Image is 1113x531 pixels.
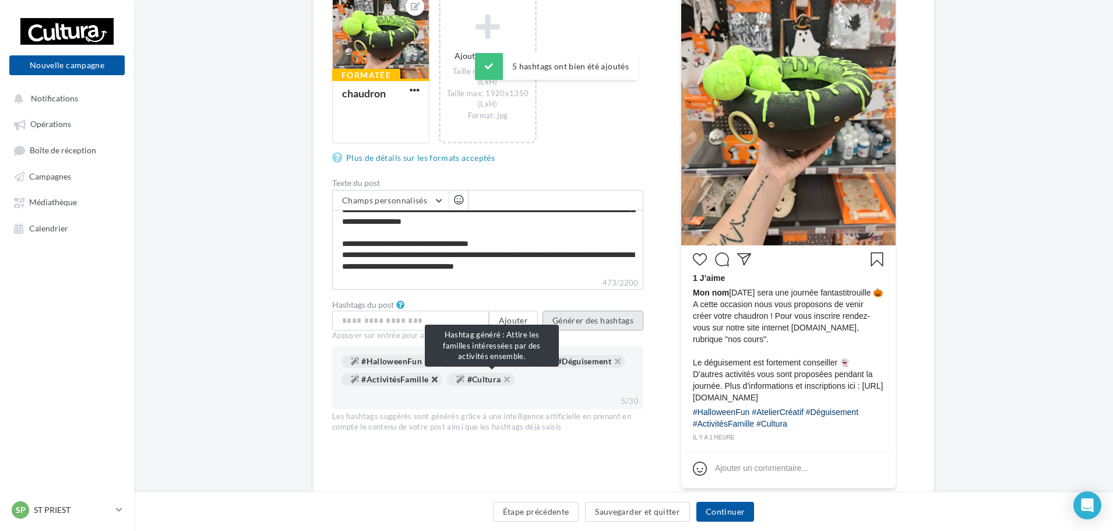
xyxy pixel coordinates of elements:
[493,502,579,522] button: Étape précédente
[16,504,26,516] span: SP
[693,432,884,443] div: il y a 1 heure
[585,502,690,522] button: Sauvegarder et quitter
[333,191,449,210] button: Champs personnalisés
[475,53,638,80] div: 5 hashtags ont bien été ajoutés
[9,55,125,75] button: Nouvelle campagne
[31,93,78,103] span: Notifications
[341,373,442,386] div: #ActivitésFamille
[332,277,643,290] label: 473/2200
[7,166,127,187] a: Campagnes
[617,394,643,409] div: 5/30
[7,139,127,161] a: Boîte de réception
[537,355,626,368] div: #Déguisement
[693,462,707,476] svg: Emoji
[342,195,427,205] span: Champs personnalisés
[681,488,896,504] div: La prévisualisation est non-contractuelle
[447,373,515,386] div: #Cultura
[693,252,707,266] svg: J’aime
[332,412,643,432] div: Les hashtags suggérés sont générés grâce à une intelligence artificielle en prenant en compte le ...
[30,145,96,155] span: Boîte de réception
[29,171,71,181] span: Campagnes
[332,179,643,187] label: Texte du post
[341,355,436,368] div: #HalloweenFun
[332,330,643,341] div: Appuyer sur entrée pour ajouter plusieurs hashtags
[7,191,127,212] a: Médiathèque
[9,499,125,521] a: SP ST PRIEST
[332,69,400,82] div: Formatée
[30,119,71,129] span: Opérations
[1073,491,1101,519] div: Open Intercom Messenger
[715,252,729,266] svg: Commenter
[7,87,122,108] button: Notifications
[332,151,499,165] a: Plus de détails sur les formats acceptés
[693,288,729,297] span: Mon nom
[7,113,127,134] a: Opérations
[543,311,643,330] button: Générer des hashtags
[7,217,127,238] a: Calendrier
[696,502,754,522] button: Continuer
[425,325,559,367] div: Hashtag généré : Attire les familles intéressées par des activités ensemble.
[489,311,538,330] button: Ajouter
[693,287,884,403] span: [DATE] sera une journée fantastitrouille 🎃 A cette occasion nous vous proposons de venir créer vo...
[737,252,751,266] svg: Partager la publication
[332,301,394,309] label: Hashtags du post
[29,198,77,208] span: Médiathèque
[29,223,68,233] span: Calendrier
[342,87,386,100] div: chaudron
[693,406,884,432] div: #HalloweenFun #AtelierCréatif #Déguisement #ActivitésFamille #Cultura
[34,504,111,516] p: ST PRIEST
[715,462,808,474] div: Ajouter un commentaire...
[693,272,884,287] div: 1 J’aime
[870,252,884,266] svg: Enregistrer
